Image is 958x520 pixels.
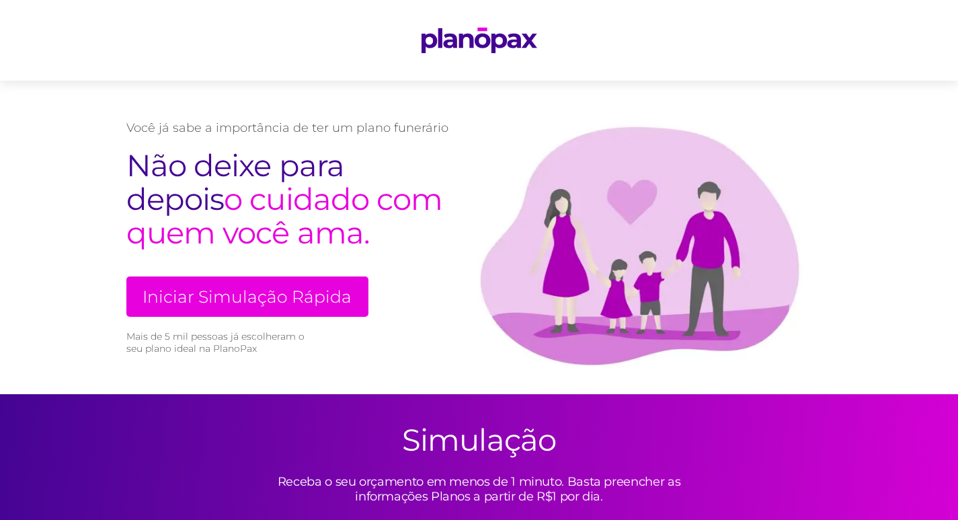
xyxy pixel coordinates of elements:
[126,120,449,135] p: Você já sabe a importância de ter um plano funerário
[126,276,368,317] a: Iniciar Simulação Rápida
[402,421,556,458] h2: Simulação
[126,330,311,355] small: Mais de 5 mil pessoas já escolheram o seu plano ideal na PlanoPax
[126,149,449,250] h2: o cuidado com quem você ama.
[244,474,715,504] p: Receba o seu orçamento em menos de 1 minuto. Basta preencher as informações Planos a partir de R$...
[126,147,344,217] span: Não deixe para depois
[449,108,832,367] img: family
